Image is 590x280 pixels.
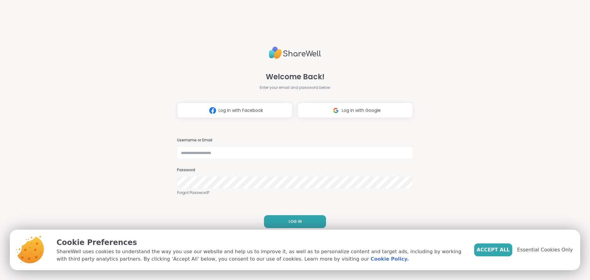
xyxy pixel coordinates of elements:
[177,138,413,143] h3: Username or Email
[477,246,510,254] span: Accept All
[342,107,381,114] span: Log in with Google
[330,105,342,116] img: ShareWell Logomark
[517,246,573,254] span: Essential Cookies Only
[57,248,464,263] p: ShareWell uses cookies to understand the way you use our website and help us to improve it, as we...
[474,243,512,256] button: Accept All
[57,237,464,248] p: Cookie Preferences
[218,107,263,114] span: Log in with Facebook
[177,190,413,195] a: Forgot Password?
[269,44,321,61] img: ShareWell Logo
[297,103,413,118] button: Log in with Google
[207,105,218,116] img: ShareWell Logomark
[177,103,293,118] button: Log in with Facebook
[260,85,330,90] span: Enter your email and password below
[264,215,326,228] button: LOG IN
[177,168,413,173] h3: Password
[371,255,409,263] a: Cookie Policy.
[266,71,324,82] span: Welcome Back!
[289,219,302,224] span: LOG IN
